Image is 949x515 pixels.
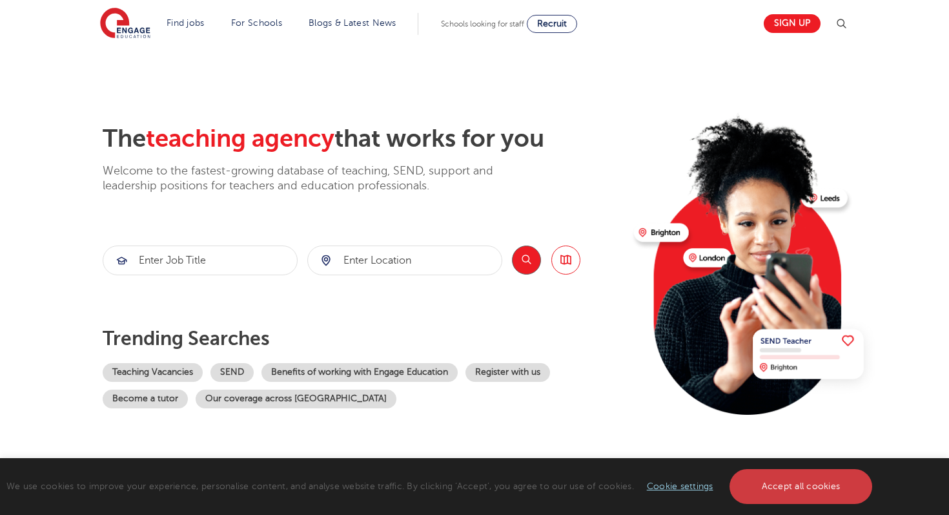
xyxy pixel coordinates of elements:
[441,19,524,28] span: Schools looking for staff
[6,481,875,491] span: We use cookies to improve your experience, personalise content, and analyse website traffic. By c...
[210,363,254,382] a: SEND
[103,327,624,350] p: Trending searches
[146,125,334,152] span: teaching agency
[167,18,205,28] a: Find jobs
[512,246,541,275] button: Search
[196,390,396,408] a: Our coverage across [GEOGRAPHIC_DATA]
[103,124,624,154] h2: The that works for you
[103,163,529,194] p: Welcome to the fastest-growing database of teaching, SEND, support and leadership positions for t...
[261,363,458,382] a: Benefits of working with Engage Education
[309,18,396,28] a: Blogs & Latest News
[764,14,821,33] a: Sign up
[100,8,150,40] img: Engage Education
[527,15,577,33] a: Recruit
[730,469,873,504] a: Accept all cookies
[537,19,567,28] span: Recruit
[103,246,297,275] input: Submit
[103,390,188,408] a: Become a tutor
[231,18,282,28] a: For Schools
[465,363,550,382] a: Register with us
[103,246,298,275] div: Submit
[307,246,502,275] div: Submit
[647,481,713,491] a: Cookie settings
[308,246,502,275] input: Submit
[103,363,203,382] a: Teaching Vacancies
